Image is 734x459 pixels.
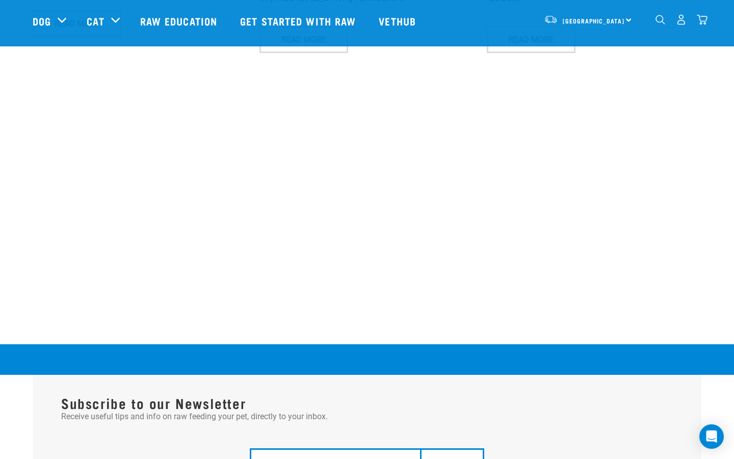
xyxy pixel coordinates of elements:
img: van-moving.png [544,15,558,24]
a: Cat [87,13,104,29]
div: Open Intercom Messenger [699,424,724,449]
span: [GEOGRAPHIC_DATA] [563,19,624,22]
h2: Subscribe to our Newsletter [61,395,673,411]
p: Receive useful tips and info on raw feeding your pet, directly to your inbox. [61,411,673,423]
img: user.png [676,14,687,25]
a: Raw Education [130,1,230,41]
img: home-icon-1@2x.png [656,15,665,24]
img: home-icon@2x.png [697,14,707,25]
a: Dog [33,13,51,29]
a: Get started with Raw [230,1,369,41]
a: Vethub [369,1,429,41]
